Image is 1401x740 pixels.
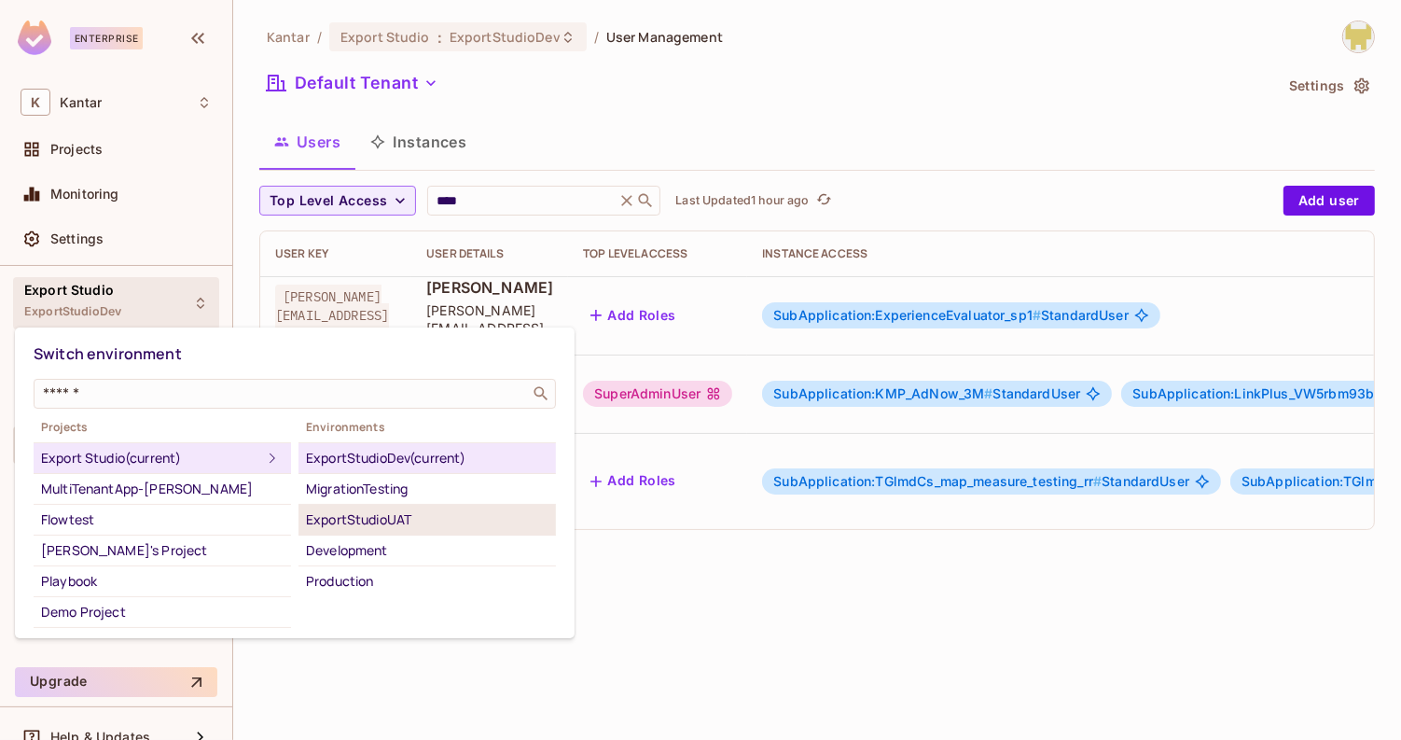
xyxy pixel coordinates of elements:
[41,570,284,593] div: Playbook
[41,447,261,469] div: Export Studio (current)
[41,539,284,562] div: [PERSON_NAME]'s Project
[306,509,548,531] div: ExportStudioUAT
[306,478,548,500] div: MigrationTesting
[306,570,548,593] div: Production
[41,601,284,623] div: Demo Project
[298,420,556,435] span: Environments
[306,539,548,562] div: Development
[34,420,291,435] span: Projects
[34,343,182,364] span: Switch environment
[306,447,548,469] div: ExportStudioDev (current)
[41,509,284,531] div: Flowtest
[41,478,284,500] div: MultiTenantApp-[PERSON_NAME]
